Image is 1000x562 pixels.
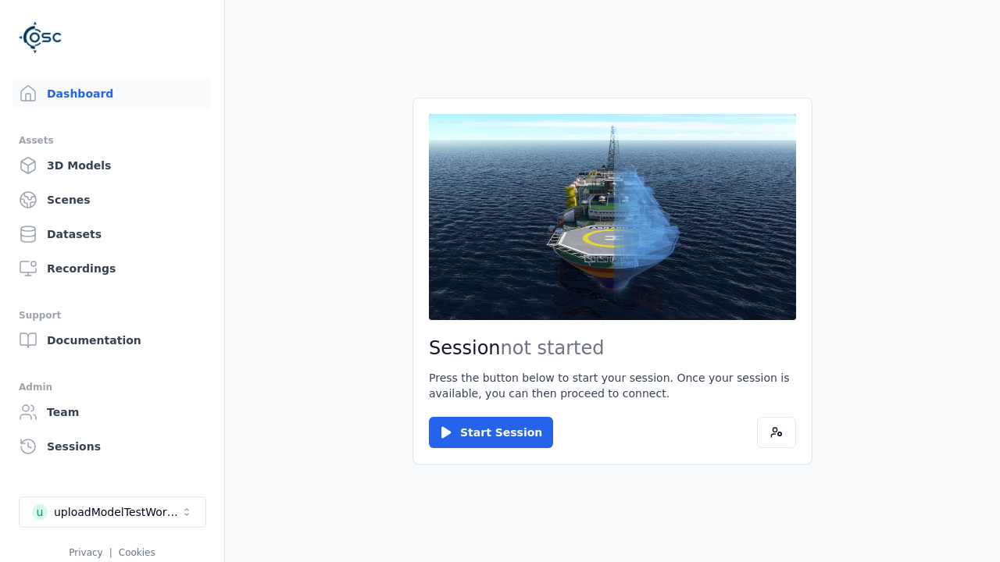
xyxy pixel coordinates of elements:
button: Select a workspace [19,496,206,528]
a: Privacy [69,547,102,558]
a: Documentation [12,325,212,356]
a: Scenes [12,184,212,215]
h2: Session [429,336,796,361]
a: Datasets [12,219,212,250]
div: Admin [19,378,205,397]
img: Logo [19,16,62,59]
a: Dashboard [12,78,212,109]
div: Support [19,306,205,325]
a: Team [12,397,212,428]
div: u [32,504,48,520]
a: 3D Models [12,150,212,181]
div: Assets [19,131,205,150]
span: | [109,547,112,558]
a: Cookies [119,547,155,558]
p: Press the button below to start your session. Once your session is available, you can then procee... [429,370,796,401]
a: Recordings [12,253,212,284]
button: Start Session [429,417,553,448]
div: uploadModelTestWorkspace [54,504,180,520]
a: Sessions [12,431,212,462]
span: not started [501,337,605,359]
